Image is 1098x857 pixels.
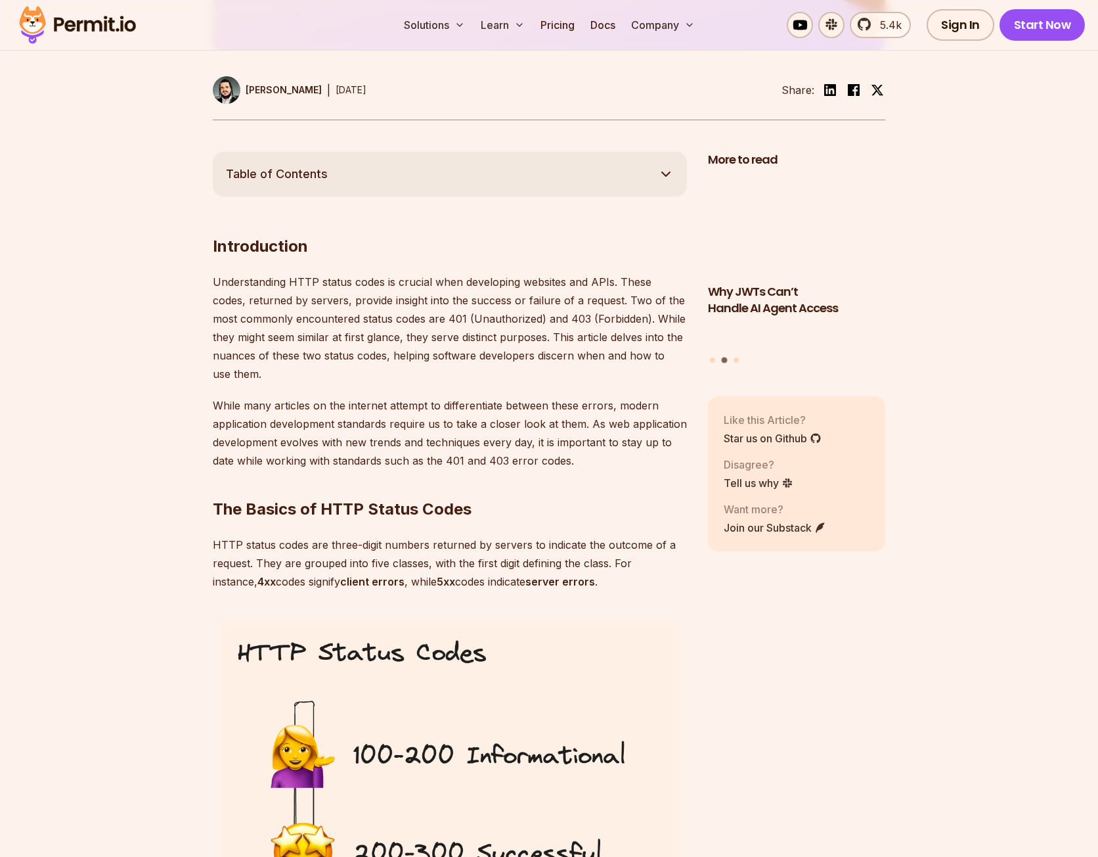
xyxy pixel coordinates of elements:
[257,575,276,588] strong: 4xx
[724,457,793,473] p: Disagree?
[535,12,580,38] a: Pricing
[872,17,902,33] span: 5.4k
[336,84,366,95] time: [DATE]
[327,82,330,98] div: |
[213,396,687,470] p: While many articles on the internet attempt to differentiate between these errors, modern applica...
[871,83,884,97] img: twitter
[475,12,530,38] button: Learn
[246,83,322,97] p: [PERSON_NAME]
[525,575,595,588] strong: server errors
[437,575,455,588] strong: 5xx
[585,12,621,38] a: Docs
[708,176,885,365] div: Posts
[708,152,885,168] h2: More to read
[13,3,142,47] img: Permit logo
[999,9,1086,41] a: Start Now
[846,82,862,98] img: facebook
[710,358,715,363] button: Go to slide 1
[226,165,328,183] span: Table of Contents
[850,12,911,38] a: 5.4k
[781,82,814,98] li: Share:
[213,536,687,591] p: HTTP status codes are three-digit numbers returned by servers to indicate the outcome of a reques...
[399,12,470,38] button: Solutions
[340,575,405,588] strong: client errors
[213,152,687,197] button: Table of Contents
[724,430,822,446] a: Star us on Github
[927,9,994,41] a: Sign In
[213,76,240,104] img: Gabriel L. Manor
[724,412,822,428] p: Like this Article?
[213,273,687,383] p: Understanding HTTP status codes is crucial when developing websites and APIs. These codes, return...
[708,284,885,317] h3: Why JWTs Can’t Handle AI Agent Access
[734,358,739,363] button: Go to slide 3
[722,357,728,363] button: Go to slide 2
[724,475,793,491] a: Tell us why
[213,446,687,520] h2: The Basics of HTTP Status Codes
[724,501,826,517] p: Want more?
[708,176,885,349] li: 2 of 3
[213,76,322,104] a: [PERSON_NAME]
[822,82,838,98] img: linkedin
[724,520,826,536] a: Join our Substack
[213,183,687,257] h2: Introduction
[708,176,885,276] img: Why JWTs Can’t Handle AI Agent Access
[626,12,700,38] button: Company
